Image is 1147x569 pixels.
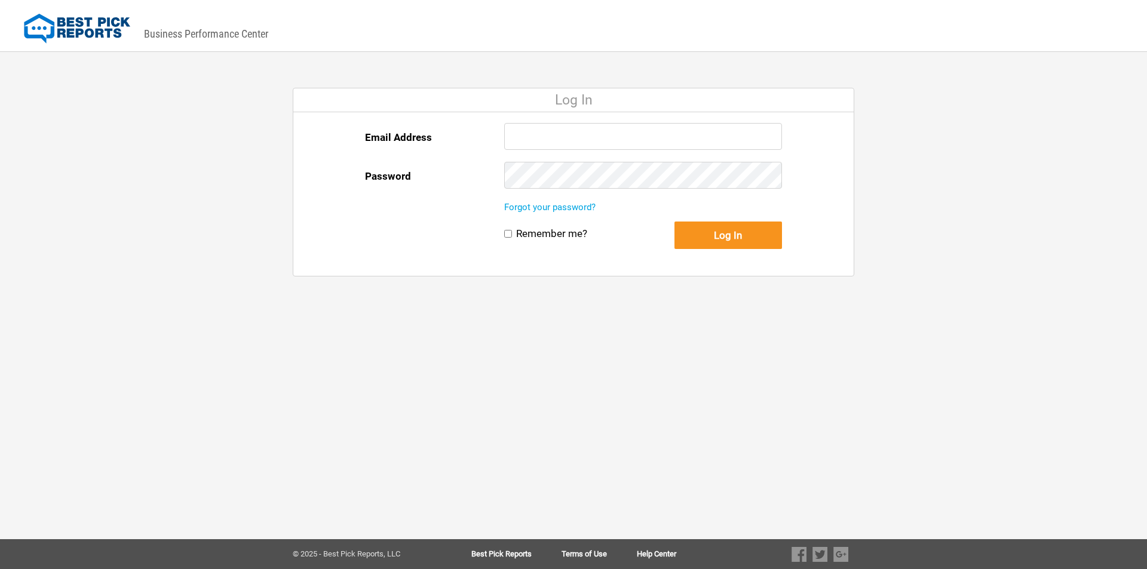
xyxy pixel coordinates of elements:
[365,162,411,190] label: Password
[674,222,782,249] button: Log In
[293,88,854,112] div: Log In
[293,550,433,558] div: © 2025 - Best Pick Reports, LLC
[365,123,432,152] label: Email Address
[637,550,676,558] a: Help Center
[516,227,587,240] label: Remember me?
[562,550,637,558] a: Terms of Use
[471,550,562,558] a: Best Pick Reports
[24,14,130,44] img: Best Pick Reports Logo
[504,202,596,213] a: Forgot your password?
